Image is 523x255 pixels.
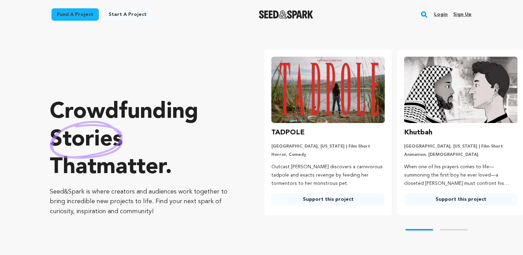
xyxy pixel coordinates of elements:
[50,98,237,181] p: Crowdfunding that .
[96,157,165,179] span: matter
[271,127,305,138] h3: TADPOLE
[404,163,517,188] p: When one of his prayers comes to life—summoning the first boy he ever loved—a closeted [PERSON_NA...
[271,144,385,149] p: [GEOGRAPHIC_DATA], [US_STATE] | Film Short
[453,9,471,20] a: Sign up
[50,121,123,159] img: hand sketched image
[271,163,385,188] p: Outcast [PERSON_NAME] discovers a carnivorous tadpole and exacts revenge by feeding her tormentor...
[404,152,517,158] p: Animation, [DEMOGRAPHIC_DATA]
[271,152,385,158] p: Horror, Comedy
[52,8,99,21] a: Fund a project
[103,8,152,21] a: Start a project
[404,193,517,206] a: Support this project
[404,127,432,138] h3: Khutbah
[404,57,517,123] img: Khutbah image
[271,193,385,206] a: Support this project
[404,144,517,149] p: [GEOGRAPHIC_DATA], [US_STATE] | Film Short
[271,57,385,123] img: TADPOLE image
[50,187,237,217] p: Seed&Spark is where creators and audiences work together to bring incredible new projects to life...
[259,10,313,19] img: Seed&Spark Logo Dark Mode
[259,10,313,19] a: Seed&Spark Homepage
[434,9,448,20] a: Login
